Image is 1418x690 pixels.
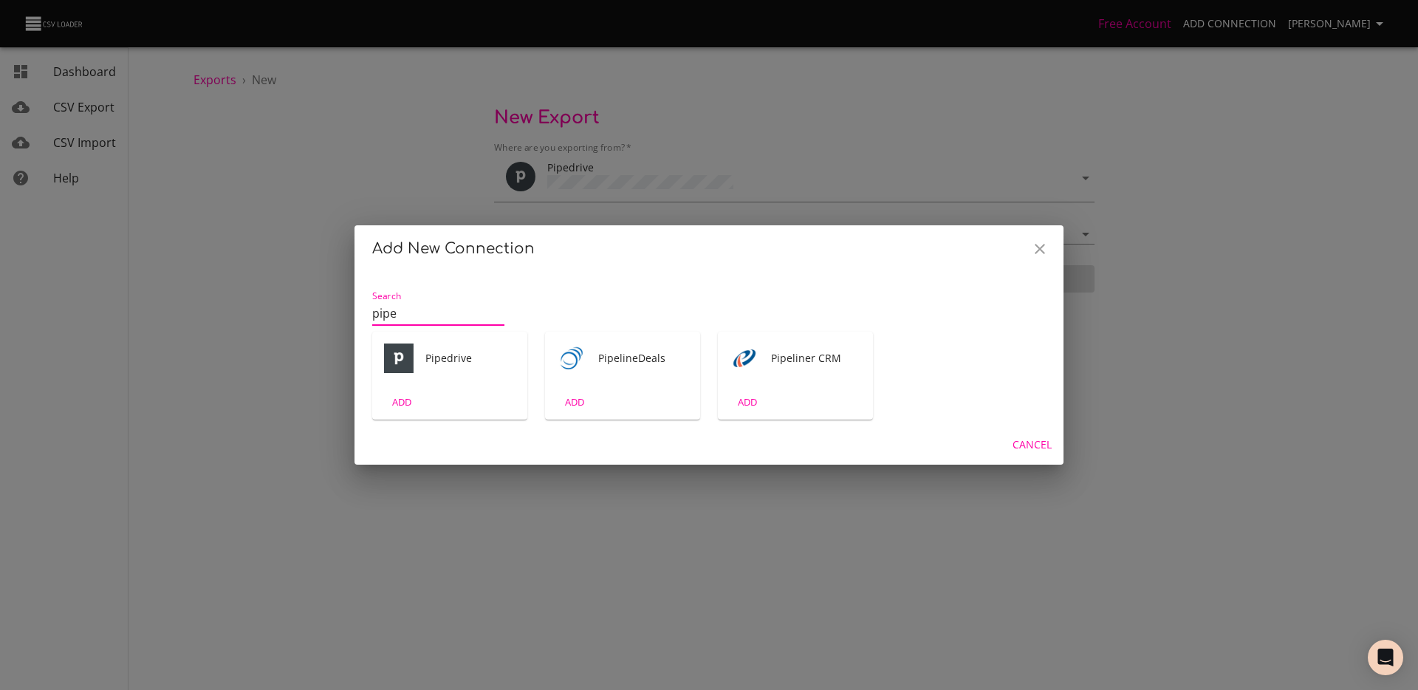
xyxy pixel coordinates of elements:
button: ADD [724,391,771,414]
img: Pipedrive [384,344,414,373]
button: Close [1022,231,1058,267]
div: Tool [384,344,414,373]
button: ADD [551,391,598,414]
div: Tool [557,344,586,373]
div: Open Intercom Messenger [1368,640,1403,675]
label: Search [372,292,401,301]
h2: Add New Connection [372,237,1046,261]
div: Tool [730,344,759,373]
span: Pipeliner CRM [771,351,861,366]
span: ADD [382,394,422,411]
img: PipelineDeals [557,344,586,373]
span: Cancel [1013,436,1052,454]
button: Cancel [1007,431,1058,459]
span: PipelineDeals [598,351,688,366]
button: ADD [378,391,425,414]
span: ADD [727,394,767,411]
img: Pipeliner CRM [730,344,759,373]
span: ADD [555,394,595,411]
span: Pipedrive [425,351,516,366]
